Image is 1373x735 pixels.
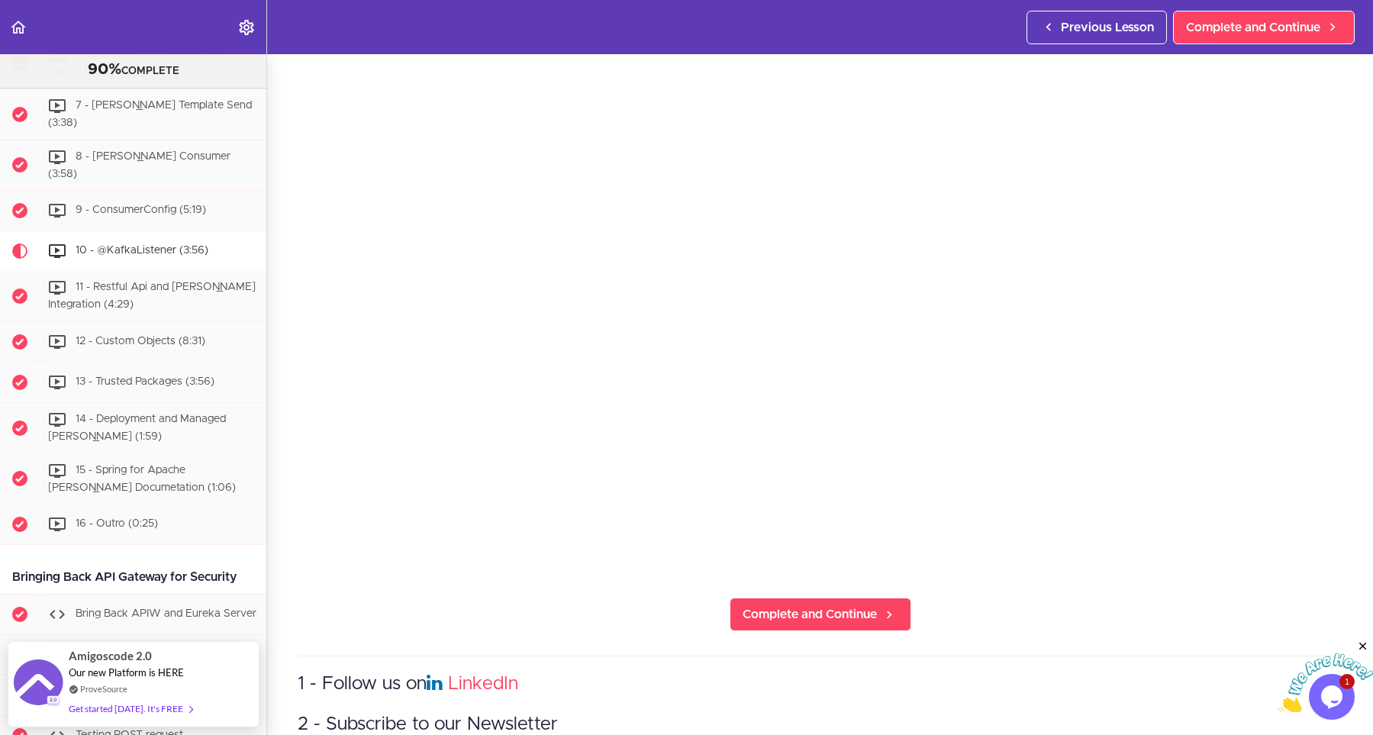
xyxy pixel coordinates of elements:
[1061,18,1154,37] span: Previous Lesson
[1173,11,1355,44] a: Complete and Continue
[19,60,247,80] div: COMPLETE
[76,376,214,387] span: 13 - Trusted Packages (3:56)
[69,700,192,717] div: Get started [DATE]. It's FREE
[298,672,1342,697] h3: 1 - Follow us on
[1027,11,1167,44] a: Previous Lesson
[69,647,152,665] span: Amigoscode 2.0
[14,659,63,709] img: provesource social proof notification image
[76,519,158,530] span: 16 - Outro (0:25)
[76,609,256,620] span: Bring Back APIW and Eureka Server
[48,151,230,179] span: 8 - [PERSON_NAME] Consumer (3:58)
[48,465,236,493] span: 15 - Spring for Apache [PERSON_NAME] Documetation (1:06)
[76,246,208,256] span: 10 - @KafkaListener (3:56)
[237,18,256,37] svg: Settings Menu
[48,282,256,311] span: 11 - Restful Api and [PERSON_NAME] Integration (4:29)
[76,205,206,216] span: 9 - ConsumerConfig (5:19)
[88,62,121,77] span: 90%
[1278,640,1373,712] iframe: chat widget
[743,605,877,624] span: Complete and Continue
[80,682,127,695] a: ProveSource
[9,18,27,37] svg: Back to course curriculum
[448,675,518,693] a: LinkedIn
[730,598,911,631] a: Complete and Continue
[1186,18,1320,37] span: Complete and Continue
[76,336,205,347] span: 12 - Custom Objects (8:31)
[48,100,252,128] span: 7 - [PERSON_NAME] Template Send (3:38)
[48,414,226,442] span: 14 - Deployment and Managed [PERSON_NAME] (1:59)
[69,666,184,679] span: Our new Platform is HERE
